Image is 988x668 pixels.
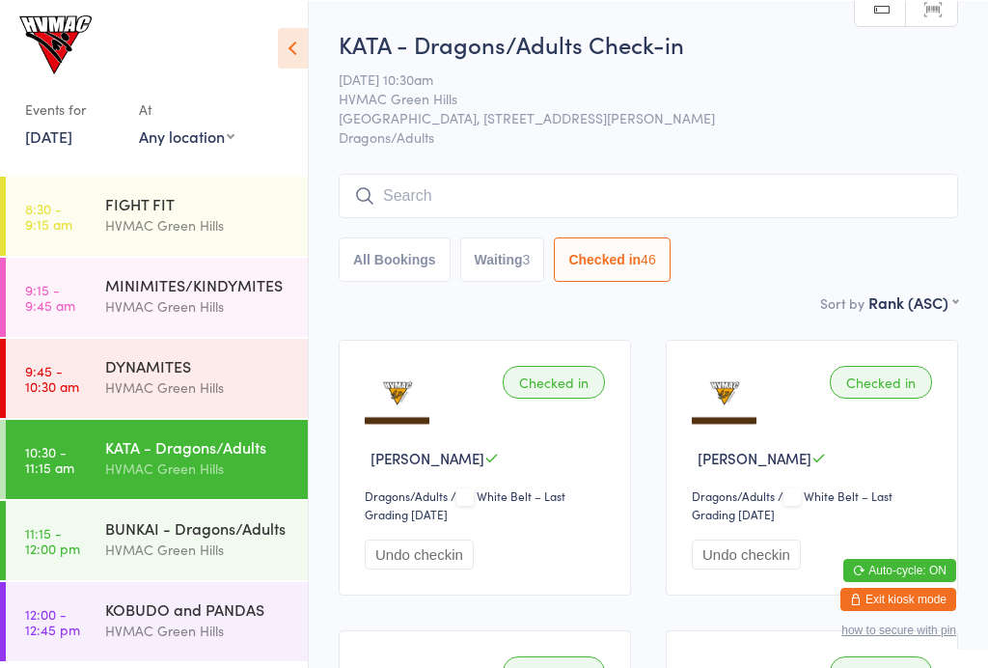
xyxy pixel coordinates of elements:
label: Sort by [820,292,864,312]
div: At [139,93,234,125]
span: HVMAC Green Hills [339,88,928,107]
div: Dragons/Adults [365,487,448,503]
time: 11:15 - 12:00 pm [25,524,80,555]
div: KATA - Dragons/Adults [105,435,291,457]
div: Events for [25,93,120,125]
time: 9:15 - 9:45 am [25,281,75,312]
div: Any location [139,125,234,146]
time: 12:00 - 12:45 pm [25,605,80,636]
div: BUNKAI - Dragons/Adults [105,516,291,538]
span: [PERSON_NAME] [370,447,484,467]
span: [DATE] 10:30am [339,69,928,88]
input: Search [339,173,958,217]
img: Hunter Valley Martial Arts Centre Green Hills [19,14,92,73]
span: Dragons/Adults [339,126,958,146]
div: Dragons/Adults [692,487,775,503]
div: HVMAC Green Hills [105,457,291,479]
div: DYNAMITES [105,354,291,376]
div: 46 [641,251,656,266]
div: HVMAC Green Hills [105,294,291,317]
button: Auto-cycle: ON [843,558,956,581]
div: FIGHT FIT [105,192,291,213]
button: Undo checkin [692,539,801,569]
div: Rank (ASC) [868,291,958,312]
img: image1758525055.png [692,365,756,430]
div: Checked in [503,365,605,398]
div: HVMAC Green Hills [105,619,291,641]
a: 9:45 -10:30 amDYNAMITESHVMAC Green Hills [6,338,308,417]
h2: KATA - Dragons/Adults Check-in [339,27,958,59]
a: [DATE] [25,125,72,146]
button: Waiting3 [460,237,545,281]
div: 3 [523,251,531,266]
a: 12:00 -12:45 pmKOBUDO and PANDASHVMAC Green Hills [6,581,308,660]
a: 10:30 -11:15 amKATA - Dragons/AdultsHVMAC Green Hills [6,419,308,498]
time: 10:30 - 11:15 am [25,443,74,474]
button: how to secure with pin [841,623,956,636]
button: All Bookings [339,237,451,281]
a: 11:15 -12:00 pmBUNKAI - Dragons/AdultsHVMAC Green Hills [6,500,308,579]
button: Checked in46 [554,237,670,281]
time: 9:45 - 10:30 am [25,362,79,393]
div: HVMAC Green Hills [105,213,291,236]
button: Exit kiosk mode [840,587,956,610]
img: image1757892334.png [365,365,429,430]
div: MINIMITES/KINDYMITES [105,273,291,294]
span: [PERSON_NAME] [698,447,811,467]
div: KOBUDO and PANDAS [105,598,291,619]
a: 8:30 -9:15 amFIGHT FITHVMAC Green Hills [6,176,308,255]
div: HVMAC Green Hills [105,538,291,560]
button: Undo checkin [365,539,474,569]
time: 8:30 - 9:15 am [25,200,72,231]
a: 9:15 -9:45 amMINIMITES/KINDYMITESHVMAC Green Hills [6,257,308,336]
div: Checked in [830,365,932,398]
div: HVMAC Green Hills [105,376,291,398]
span: [GEOGRAPHIC_DATA], [STREET_ADDRESS][PERSON_NAME] [339,107,928,126]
